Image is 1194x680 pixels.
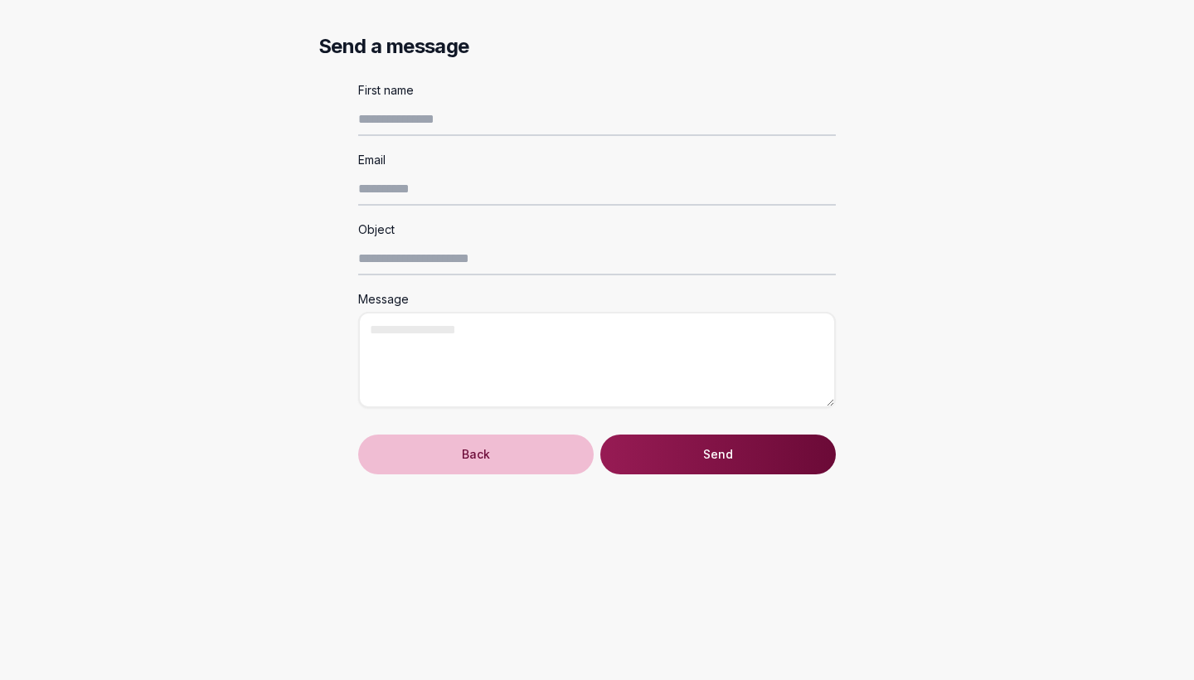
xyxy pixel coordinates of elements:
button: Send [600,435,836,474]
label: Email [358,153,386,167]
label: Object [358,222,395,236]
label: Message [358,292,409,306]
h2: Send a message [318,33,876,60]
button: Back [358,435,594,474]
label: First name [358,83,414,97]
